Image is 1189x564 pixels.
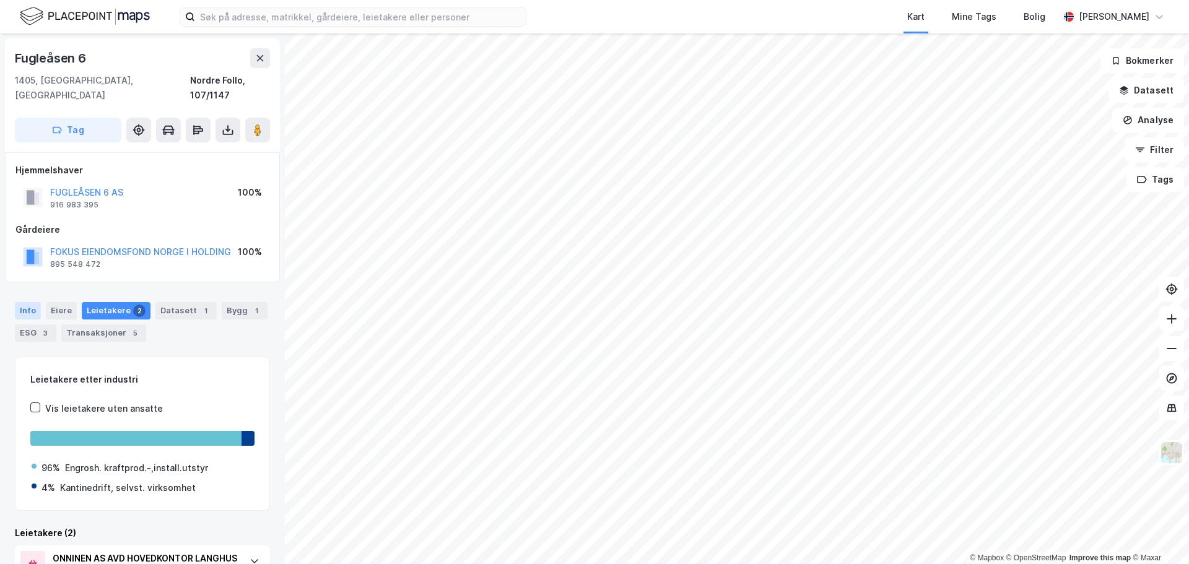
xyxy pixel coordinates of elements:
button: Analyse [1112,108,1184,132]
div: 1405, [GEOGRAPHIC_DATA], [GEOGRAPHIC_DATA] [15,73,190,103]
input: Søk på adresse, matrikkel, gårdeiere, leietakere eller personer [195,7,526,26]
div: [PERSON_NAME] [1079,9,1149,24]
div: 3 [39,327,51,339]
div: 895 548 472 [50,259,100,269]
div: Bygg [222,302,268,319]
div: Eiere [46,302,77,319]
div: 100% [238,245,262,259]
div: Kantinedrift, selvst. virksomhet [60,480,196,495]
div: Gårdeiere [15,222,269,237]
a: Improve this map [1069,553,1131,562]
a: OpenStreetMap [1006,553,1066,562]
div: Fugleåsen 6 [15,48,89,68]
button: Datasett [1108,78,1184,103]
div: 100% [238,185,262,200]
div: Transaksjoner [61,324,146,342]
button: Tag [15,118,121,142]
div: Hjemmelshaver [15,163,269,178]
div: 916 983 395 [50,200,98,210]
div: 1 [199,305,212,317]
div: 96% [41,461,60,475]
div: Leietakere [82,302,150,319]
div: Engrosh. kraftprod.-,install.utstyr [65,461,208,475]
button: Filter [1125,137,1184,162]
img: logo.f888ab2527a4732fd821a326f86c7f29.svg [20,6,150,27]
button: Tags [1126,167,1184,192]
div: Kart [907,9,925,24]
iframe: Chat Widget [1127,505,1189,564]
div: Leietakere (2) [15,526,270,540]
div: Nordre Follo, 107/1147 [190,73,270,103]
div: Vis leietakere uten ansatte [45,401,163,416]
div: 2 [133,305,146,317]
div: Mine Tags [952,9,996,24]
button: Bokmerker [1100,48,1184,73]
div: 1 [250,305,263,317]
div: Info [15,302,41,319]
a: Mapbox [970,553,1004,562]
div: 4% [41,480,55,495]
div: 5 [129,327,141,339]
div: Leietakere etter industri [30,372,255,387]
div: ESG [15,324,56,342]
div: Datasett [155,302,217,319]
img: Z [1160,441,1183,464]
div: Bolig [1024,9,1045,24]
